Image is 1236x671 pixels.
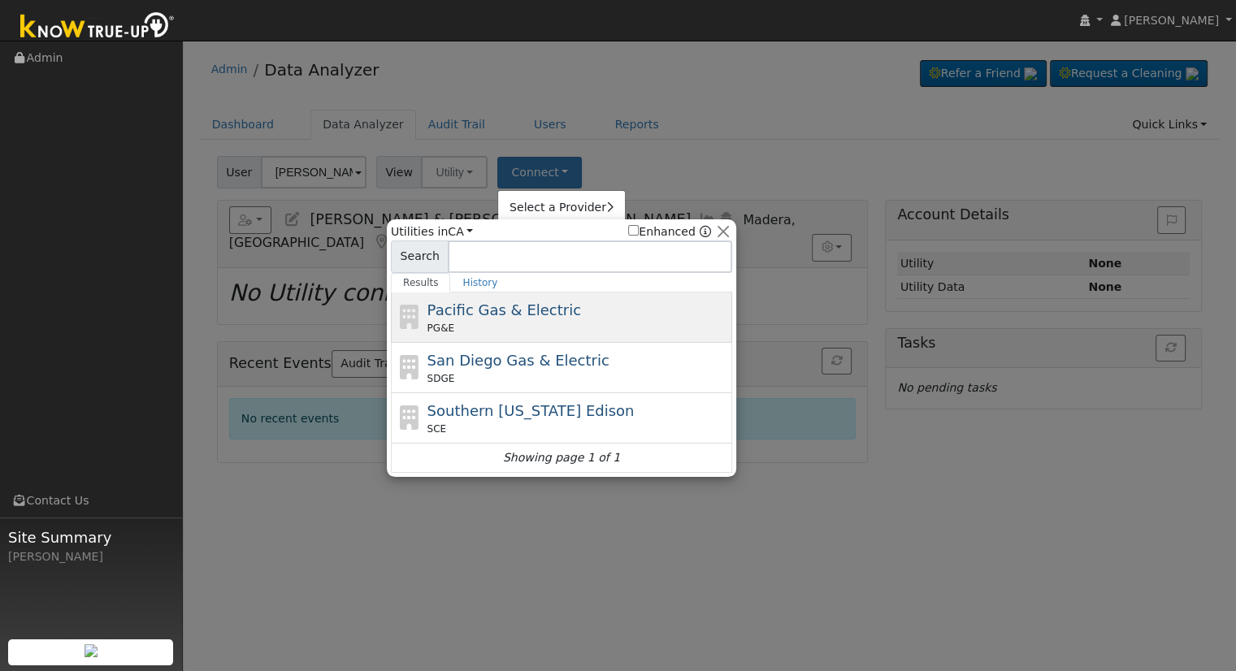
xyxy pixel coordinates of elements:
[391,240,449,273] span: Search
[427,321,454,335] span: PG&E
[8,526,174,548] span: Site Summary
[427,301,581,318] span: Pacific Gas & Electric
[498,197,625,219] a: Select a Provider
[8,548,174,565] div: [PERSON_NAME]
[1124,14,1219,27] span: [PERSON_NAME]
[628,225,639,236] input: Enhanced
[448,225,473,238] a: CA
[391,223,473,240] span: Utilities in
[391,273,451,292] a: Results
[427,371,455,386] span: SDGE
[12,9,183,45] img: Know True-Up
[427,352,609,369] span: San Diego Gas & Electric
[503,449,620,466] i: Showing page 1 of 1
[628,223,696,240] label: Enhanced
[85,644,98,657] img: retrieve
[628,223,711,240] span: Show enhanced providers
[427,422,447,436] span: SCE
[700,225,711,238] a: Enhanced Providers
[427,402,635,419] span: Southern [US_STATE] Edison
[450,273,510,292] a: History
